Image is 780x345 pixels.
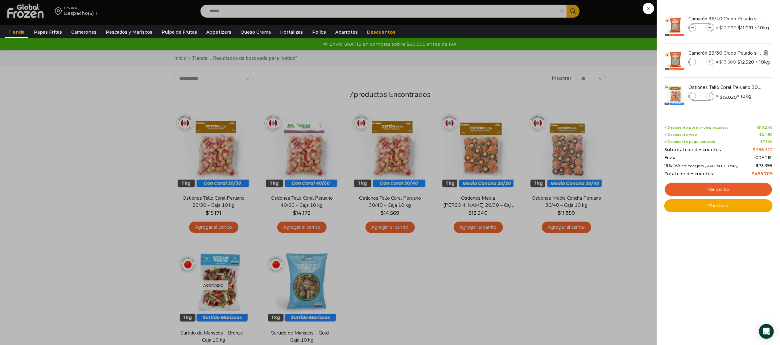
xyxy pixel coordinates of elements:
span: $ [756,163,759,168]
a: Eliminar Camarón 26/30 Crudo Pelado sin Vena - Super Prime - Caja 10 kg del carrito [763,49,770,57]
a: Camarones [68,26,100,38]
span: $ [737,59,740,65]
span: $ [753,147,756,152]
span: 73.399 [756,163,773,168]
a: Tienda [5,26,28,38]
bdi: 7.300 [760,139,773,144]
a: Hortalizas [277,26,306,38]
div: Open Intercom Messenger [759,324,774,339]
bdi: 10.240 [758,125,773,130]
a: Pulpa de Frutas [159,26,200,38]
bdi: 2.450 [759,132,773,137]
a: Appetizers [203,26,234,38]
input: Product quantity [697,59,706,65]
a: Ostiones Tallo Coral Peruano 30/40 - Caja 10 kg [688,84,762,91]
a: Pescados y Mariscos [103,26,155,38]
span: - [756,126,773,130]
span: Total con descuentos: [664,171,714,177]
a: Ver carrito [664,182,773,197]
img: Eliminar Camarón 26/30 Crudo Pelado sin Vena - Super Prime - Caja 10 kg del carrito [763,50,769,56]
a: Queso Crema [237,26,274,38]
bdi: 15.020 [720,94,737,100]
span: - [759,140,773,144]
a: Checkout [664,199,773,212]
span: - [758,133,773,137]
span: $ [719,59,722,65]
span: $ [752,171,754,177]
bdi: 11.091 [738,25,753,31]
span: ¡GRATIS! [754,155,773,160]
a: Pollos [309,26,329,38]
span: 19% IVA [664,163,738,168]
span: $ [719,25,722,31]
input: Product quantity [697,93,706,100]
a: Descuentos [364,26,398,38]
span: + Descuento por mix de productos [664,126,728,130]
a: Papas Fritas [31,26,65,38]
span: Subtotal con descuentos [664,147,721,152]
bdi: 386.310 [753,147,773,152]
bdi: 12.030 [719,25,737,31]
span: + Descuento pago contado [664,140,715,144]
span: $ [759,132,762,137]
small: (estimado para [GEOGRAPHIC_DATA]) [680,164,738,168]
span: Envío [664,155,675,160]
span: × × 10kg [716,23,769,32]
bdi: 12.520 [737,59,754,65]
a: Camarón 36/40 Crudo Pelado sin Vena - Super Prime - Caja 10 kg [688,15,762,22]
span: $ [738,25,741,31]
span: $ [760,139,763,144]
span: × × 10kg [716,58,770,66]
bdi: 13.580 [719,59,736,65]
span: $ [758,125,760,130]
a: Abarrotes [332,26,361,38]
bdi: 459.709 [752,171,773,177]
span: + Descuento web [664,133,697,137]
span: $ [720,94,723,100]
span: × × 10kg [716,92,751,101]
a: Camarón 26/30 Crudo Pelado sin Vena - Super Prime - Caja 10 kg [688,50,762,56]
input: Product quantity [697,24,706,31]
